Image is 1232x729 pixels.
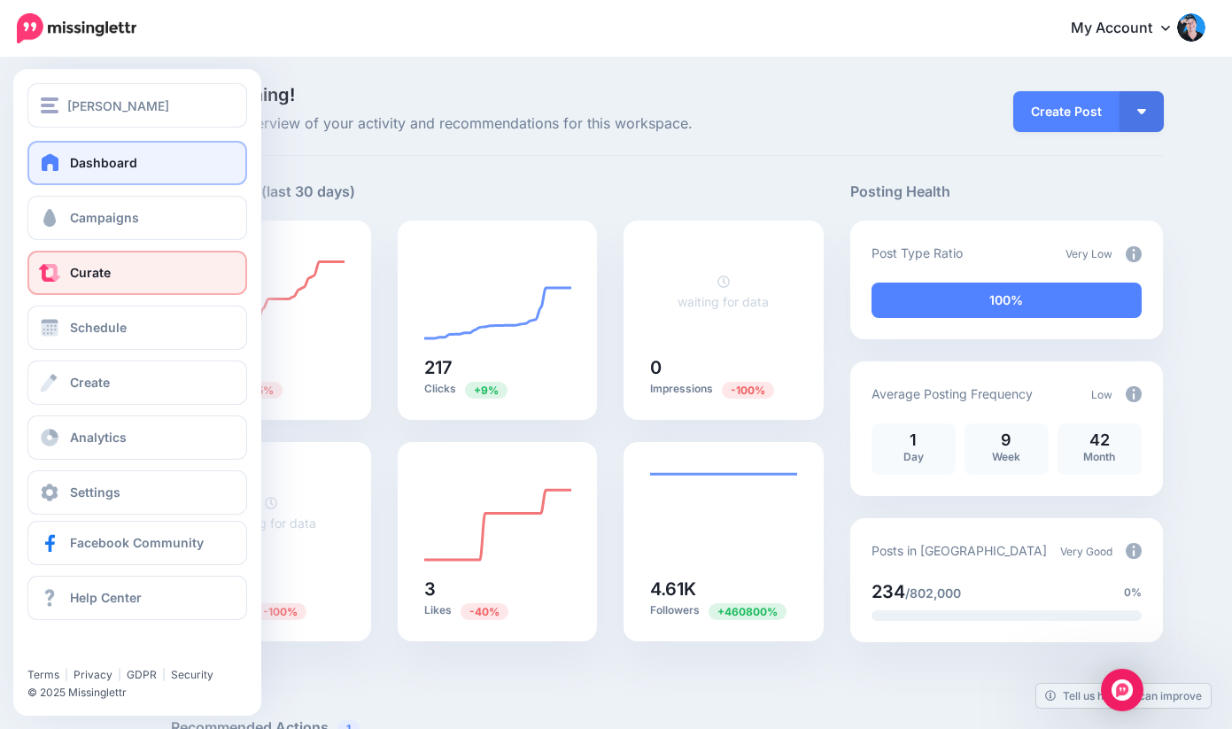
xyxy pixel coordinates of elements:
span: Previous period: 1 [709,603,786,620]
h5: 217 [424,359,571,376]
h5: 33 [198,359,345,376]
p: Posts in [GEOGRAPHIC_DATA] [872,540,1047,561]
span: Analytics [70,430,127,445]
img: info-circle-grey.png [1126,543,1142,559]
p: Followers [650,602,797,619]
h5: 4.61K [650,580,797,598]
span: 0% [1124,584,1142,601]
span: | [65,668,68,681]
a: Help Center [27,576,247,620]
div: 100% of your posts in the last 30 days have been from Drip Campaigns [872,283,1142,318]
span: | [162,668,166,681]
span: Previous period: 2 [254,603,306,620]
span: Day [903,450,924,463]
p: 1 [880,432,947,448]
span: Previous period: 236 [722,382,774,399]
a: Terms [27,668,59,681]
span: Month [1083,450,1115,463]
span: Previous period: 200 [465,382,508,399]
p: Clicks [424,381,571,398]
a: Settings [27,470,247,515]
a: Dashboard [27,141,247,185]
span: Low [1091,388,1112,401]
h5: 0 [198,580,345,598]
a: waiting for data [678,274,769,309]
a: GDPR [127,668,157,681]
a: Security [171,668,213,681]
a: Campaigns [27,196,247,240]
img: Missinglettr [17,13,136,43]
span: [PERSON_NAME] [67,96,169,116]
img: arrow-down-white.png [1137,109,1146,114]
a: Tell us how we can improve [1036,684,1211,708]
span: Dashboard [70,155,137,170]
button: [PERSON_NAME] [27,83,247,128]
a: Analytics [27,415,247,460]
span: Create [70,375,110,390]
div: Open Intercom Messenger [1101,669,1143,711]
p: 42 [1066,432,1133,448]
span: 234 [872,581,905,602]
span: Help Center [70,590,142,605]
span: Week [992,450,1020,463]
p: Posts [198,381,345,398]
span: Campaigns [70,210,139,225]
span: Settings [70,485,120,500]
h5: Performance (last 30 days) [171,181,355,203]
span: | [118,668,121,681]
span: Previous period: 5 [461,603,508,620]
a: waiting for data [225,495,316,531]
span: Schedule [70,320,127,335]
span: Very Low [1065,247,1112,260]
h5: 3 [424,580,571,598]
li: © 2025 Missinglettr [27,684,260,702]
img: menu.png [41,97,58,113]
span: /802,000 [905,586,961,601]
h5: 0 [650,359,797,376]
a: My Account [1053,7,1205,50]
span: Facebook Community [70,535,204,550]
span: Curate [70,265,111,280]
p: Average Posting Frequency [872,384,1033,404]
p: 9 [973,432,1040,448]
h5: Posting Health [850,181,1163,203]
a: Facebook Community [27,521,247,565]
p: Post Type Ratio [872,243,963,263]
a: Create [27,361,247,405]
p: Retweets [198,602,345,619]
img: info-circle-grey.png [1126,386,1142,402]
a: Privacy [74,668,112,681]
p: Likes [424,602,571,619]
img: info-circle-grey.png [1126,246,1142,262]
a: Curate [27,251,247,295]
iframe: Twitter Follow Button [27,642,165,660]
span: Here's an overview of your activity and recommendations for this workspace. [171,112,824,136]
p: Impressions [650,381,797,398]
a: Schedule [27,306,247,350]
a: Create Post [1013,91,1120,132]
span: Very Good [1060,545,1112,558]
